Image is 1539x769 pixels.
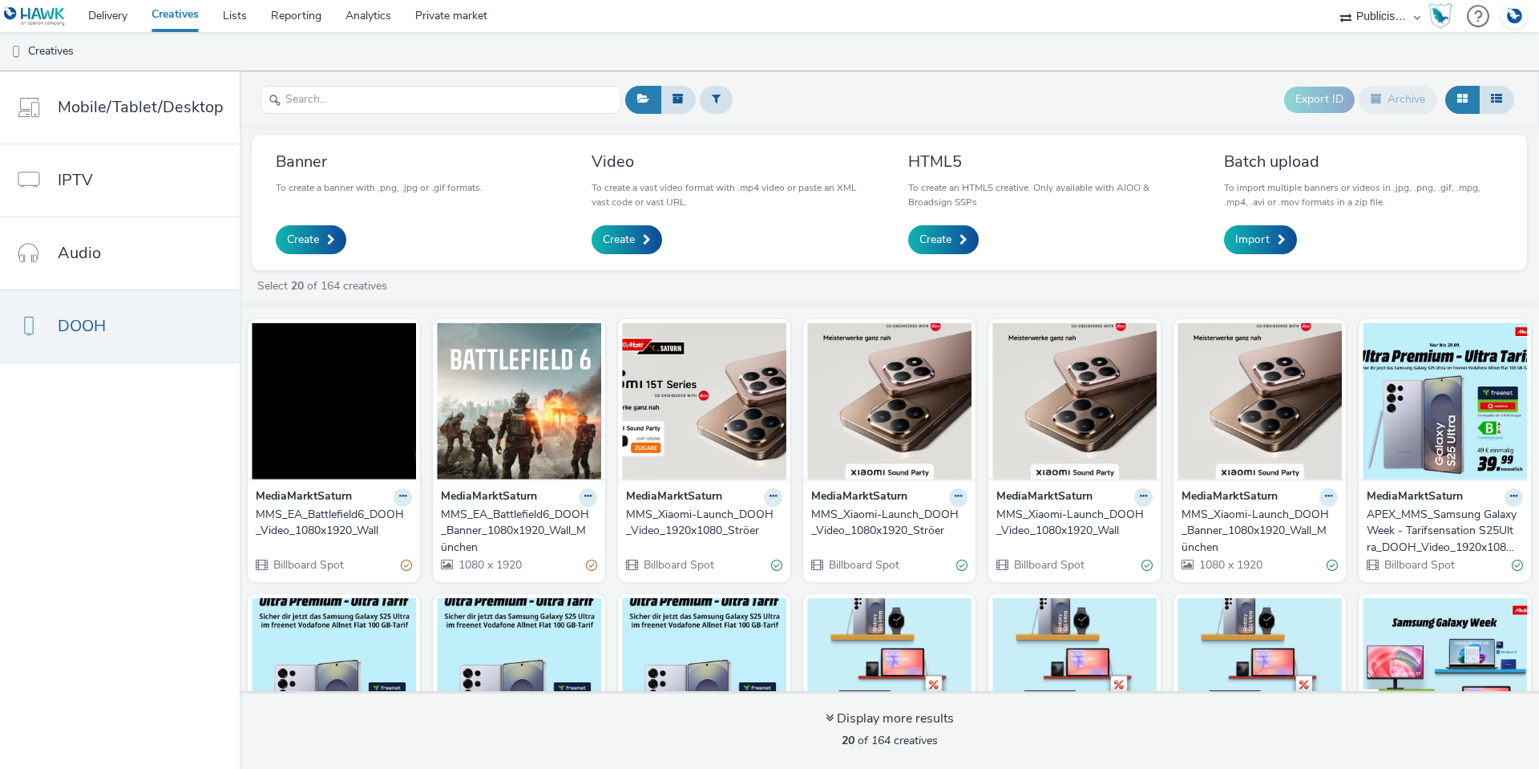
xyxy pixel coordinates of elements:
strong: MediaMarktSaturn [441,488,537,507]
a: Create [908,225,979,254]
strong: MediaMarktSaturn [996,488,1093,507]
strong: 20 [842,733,854,748]
span: 1080 x 1920 [457,557,522,573]
img: MMS_Xiaomi-Launch_DOOH_Video_1080x1920_Wall visual [992,323,1157,480]
span: Billboard Spot [642,557,714,573]
span: Create [603,232,635,248]
div: MMS_EA_Battlefield6_DOOH_Banner_1080x1920_Wall_München [441,507,591,556]
h3: Banner [276,151,483,172]
button: Export ID [1284,87,1355,112]
div: Valid [1141,557,1153,574]
img: MMS_EA_Battlefield6_DOOH_Banner_1080x1920_Wall_München visual [437,323,601,480]
a: MMS_Xiaomi-Launch_DOOH_Video_1080x1920_Wall [996,507,1153,540]
a: MMS_Xiaomi-Launch_DOOH_Video_1080x1920_Ströer [811,507,967,540]
span: DOOH [58,314,106,338]
span: Audio [58,241,101,265]
img: APEX_MMS_Samsung Galaxy Week - Tarifsensation S25Ultra_DOOH_Video_1080x1920_Ströer visual [252,598,416,755]
a: Select of 164 creatives [256,278,394,293]
h3: Video [592,151,870,172]
img: APEX_MMS_Samsung Galaxy Week - KV u. HeroProdukt_DOOH_Banner_1080x1920_Wall visual [807,598,971,755]
span: of 164 creatives [842,733,938,748]
img: Account DE [1502,3,1526,30]
img: MMS_EA_Battlefield6_DOOH_Video_1080x1920_Wall visual [252,323,416,480]
div: Valid [771,557,782,574]
div: Partially valid [586,557,597,574]
div: MMS_Xiaomi-Launch_DOOH_Video_1080x1920_Ströer [811,507,961,540]
p: To create a banner with .png, .jpg or .gif formats. [276,180,483,195]
img: Hawk Academy [1428,3,1452,29]
a: MMS_EA_Battlefield6_DOOH_Banner_1080x1920_Wall_München [441,507,597,556]
img: APEX_MMS_Samsung Galaxy Week - KV u. HeroProdukt_DOOH_Video_1080x1920_Ströer visual [1177,598,1342,755]
span: Create [287,232,319,248]
span: 1080 x 1920 [1198,557,1262,573]
strong: MediaMarktSaturn [811,488,907,507]
span: Create [919,232,951,248]
div: Partially valid [401,557,412,574]
strong: MediaMarktSaturn [1367,488,1463,507]
img: dooh [8,44,24,60]
a: Create [592,225,662,254]
div: Valid [956,557,967,574]
h3: Batch upload [1224,151,1503,172]
span: Billboard Spot [1383,557,1455,573]
a: Hawk Academy [1428,3,1459,29]
img: APEX_MMS_Samsung Galaxy Week - Tarifsensation S25Ultra_DOOH_Banner_1080x1920_Wall visual [622,598,786,755]
span: Import [1235,232,1270,248]
strong: MediaMarktSaturn [1182,488,1278,507]
div: MMS_Xiaomi-Launch_DOOH_Banner_1080x1920_Wall_München [1182,507,1331,556]
p: To create an HTML5 creative. Only available with AIOO & Broadsign SSPs [908,180,1187,209]
a: MMS_EA_Battlefield6_DOOH_Video_1080x1920_Wall [256,507,412,540]
span: IPTV [58,168,93,192]
a: MMS_Xiaomi-Launch_DOOH_Video_1920x1080_Ströer [626,507,782,540]
img: MMS_Xiaomi-Launch_DOOH_Video_1920x1080_Ströer visual [622,323,786,480]
span: Billboard Spot [827,557,899,573]
img: APEX_MMS_Samsung Galaxy Week - Tarifsensation S25Ultra_DOOH_Video_1920x1080_Ströer visual [1363,323,1527,480]
img: MMS_Xiaomi-Launch_DOOH_Video_1080x1920_Ströer visual [807,323,971,480]
input: Search... [261,86,621,114]
a: Import [1224,225,1297,254]
button: Archive [1359,86,1437,113]
a: APEX_MMS_Samsung Galaxy Week - Tarifsensation S25Ultra_DOOH_Video_1920x1080_Ströer [1367,507,1523,556]
a: MMS_Xiaomi-Launch_DOOH_Banner_1080x1920_Wall_München [1182,507,1338,556]
img: undefined Logo [4,6,66,26]
div: Display more results [826,710,954,728]
div: MMS_EA_Battlefield6_DOOH_Video_1080x1920_Wall [256,507,406,540]
button: Table [1479,86,1514,113]
img: APEX_MMS_Samsung Galaxy Week - KV u. HeroProdukt_DOOH_Video_1920x1080_Ströer visual [1363,598,1527,755]
div: Valid [1512,557,1523,574]
h3: HTML5 [908,151,1187,172]
div: MMS_Xiaomi-Launch_DOOH_Video_1920x1080_Ströer [626,507,776,540]
p: To import multiple banners or videos in .jpg, .png, .gif, .mpg, .mp4, .avi or .mov formats in a z... [1224,180,1503,209]
span: Mobile/Tablet/Desktop [58,95,224,119]
img: MMS_Xiaomi-Launch_DOOH_Banner_1080x1920_Wall_München visual [1177,323,1342,480]
div: Valid [1327,557,1338,574]
p: To create a vast video format with .mp4 video or paste an XML vast code or vast URL. [592,180,870,209]
button: Grid [1445,86,1480,113]
strong: MediaMarktSaturn [256,488,352,507]
a: Create [276,225,346,254]
strong: 20 [291,278,304,293]
img: APEX_MMS_Samsung Galaxy Week - Tarifsensation S25Ultra_DOOH_Video_1080x1920_Wall visual [437,598,601,755]
img: APEX_MMS_Samsung Galaxy Week - KV u. HeroProdukt_DOOH_Video_1080x1920_Wall visual [992,598,1157,755]
div: APEX_MMS_Samsung Galaxy Week - Tarifsensation S25Ultra_DOOH_Video_1920x1080_Ströer [1367,507,1517,556]
span: Billboard Spot [272,557,344,573]
span: Billboard Spot [1012,557,1085,573]
div: MMS_Xiaomi-Launch_DOOH_Video_1080x1920_Wall [996,507,1146,540]
strong: MediaMarktSaturn [626,488,722,507]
